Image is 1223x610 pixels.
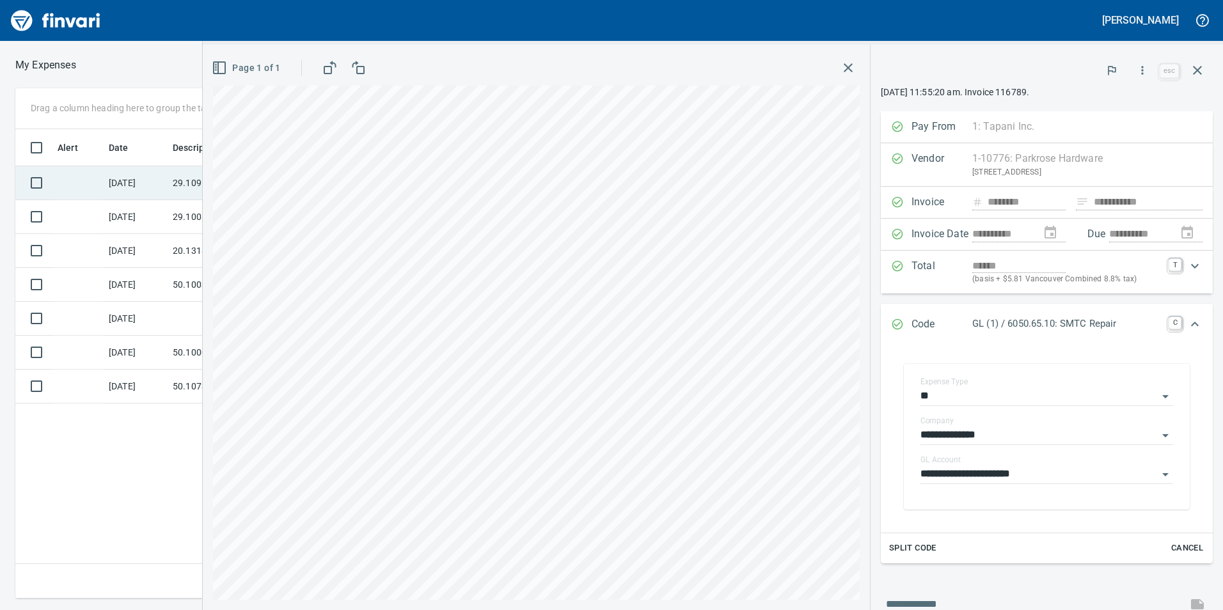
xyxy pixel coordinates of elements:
td: 29.10952.65 [168,166,283,200]
button: Flag [1098,56,1126,84]
h5: [PERSON_NAME] [1102,13,1179,27]
p: Code [911,317,972,333]
span: Description [173,140,221,155]
td: [DATE] [104,370,168,403]
td: [DATE] [104,336,168,370]
button: Cancel [1167,538,1208,558]
span: Page 1 of 1 [214,60,280,76]
button: Open [1156,387,1174,405]
img: Finvari [8,5,104,36]
p: Total [911,258,972,286]
div: Expand [881,346,1213,563]
button: Open [1156,426,1174,444]
button: More [1128,56,1156,84]
label: Expense Type [920,378,968,386]
div: Expand [881,251,1213,293]
a: C [1169,317,1181,329]
td: [DATE] [104,234,168,268]
td: [DATE] [104,200,168,234]
a: T [1169,258,1181,271]
p: GL (1) / 6050.65.10: SMTC Repair [972,317,1161,331]
span: Date [109,140,145,155]
button: [PERSON_NAME] [1099,10,1182,30]
button: Page 1 of 1 [209,56,285,80]
td: [DATE] [104,302,168,336]
td: [DATE] [104,268,168,302]
td: 50.10030.65 [168,268,283,302]
span: Cancel [1170,541,1204,556]
button: Split Code [886,538,940,558]
p: Drag a column heading here to group the table [31,102,218,114]
span: Split Code [889,541,936,556]
p: [DATE] 11:55:20 am. Invoice 116789. [881,86,1213,98]
td: 50.10006.65 [168,336,283,370]
button: Open [1156,465,1174,483]
a: esc [1160,64,1179,78]
td: [DATE] [104,166,168,200]
p: (basis + $5.81 Vancouver Combined 8.8% tax) [972,273,1161,286]
td: 50.10733.65 [168,370,283,403]
span: Alert [58,140,95,155]
p: My Expenses [15,58,76,73]
nav: breadcrumb [15,58,76,73]
span: Alert [58,140,78,155]
label: GL Account [920,456,961,464]
span: Description [173,140,237,155]
label: Company [920,417,954,425]
div: Expand [881,304,1213,346]
td: 29.1008.65 [168,200,283,234]
span: Date [109,140,129,155]
td: 20.13188.65 [168,234,283,268]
